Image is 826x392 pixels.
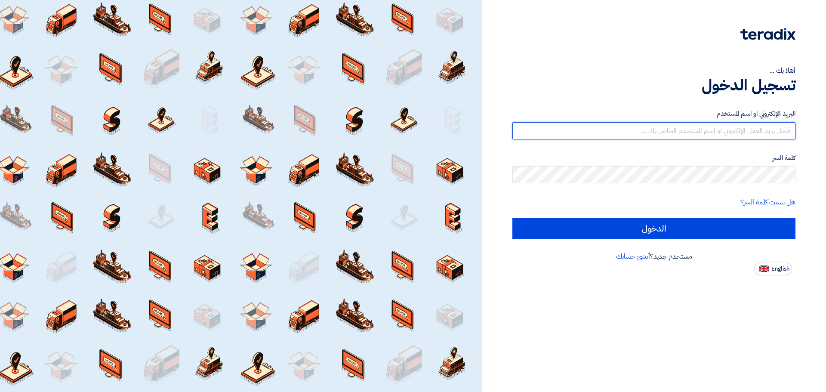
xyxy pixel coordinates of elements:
input: الدخول [512,218,795,239]
input: أدخل بريد العمل الإلكتروني او اسم المستخدم الخاص بك ... [512,122,795,139]
div: أهلا بك ... [512,65,795,76]
a: هل نسيت كلمة السر؟ [740,197,795,207]
label: البريد الإلكتروني او اسم المستخدم [512,109,795,119]
button: English [754,262,792,275]
a: أنشئ حسابك [616,251,650,262]
h1: تسجيل الدخول [512,76,795,95]
span: English [771,266,789,272]
label: كلمة السر [512,153,795,163]
div: مستخدم جديد؟ [512,251,795,262]
img: en-US.png [759,265,769,272]
img: Teradix logo [740,28,795,40]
